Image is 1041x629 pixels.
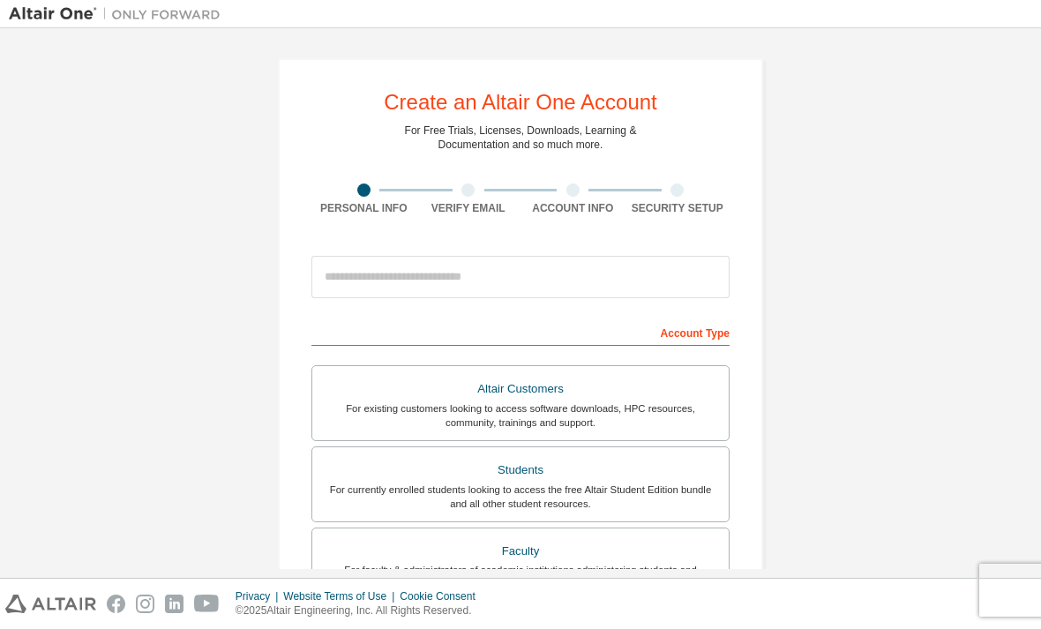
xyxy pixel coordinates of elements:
div: Students [323,458,718,483]
div: Account Type [311,318,730,346]
div: For existing customers looking to access software downloads, HPC resources, community, trainings ... [323,401,718,430]
div: Privacy [236,589,283,603]
img: facebook.svg [107,595,125,613]
img: Altair One [9,5,229,23]
div: Website Terms of Use [283,589,400,603]
div: Create an Altair One Account [384,92,657,113]
p: © 2025 Altair Engineering, Inc. All Rights Reserved. [236,603,486,618]
img: instagram.svg [136,595,154,613]
div: Cookie Consent [400,589,485,603]
img: altair_logo.svg [5,595,96,613]
div: For faculty & administrators of academic institutions administering students and accessing softwa... [323,563,718,591]
div: For currently enrolled students looking to access the free Altair Student Edition bundle and all ... [323,483,718,511]
div: Verify Email [416,201,521,215]
div: Security Setup [625,201,730,215]
div: For Free Trials, Licenses, Downloads, Learning & Documentation and so much more. [405,124,637,152]
div: Account Info [520,201,625,215]
img: youtube.svg [194,595,220,613]
img: linkedin.svg [165,595,183,613]
div: Altair Customers [323,377,718,401]
div: Faculty [323,539,718,564]
div: Personal Info [311,201,416,215]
